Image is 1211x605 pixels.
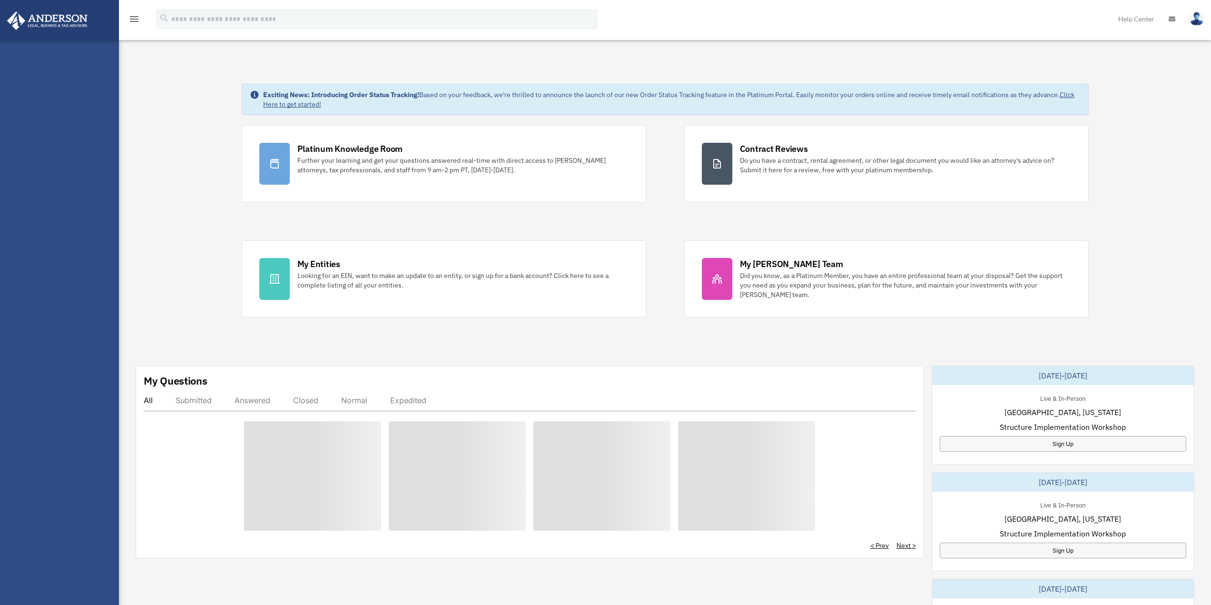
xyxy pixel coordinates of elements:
[159,13,169,23] i: search
[896,541,916,550] a: Next >
[740,258,843,270] div: My [PERSON_NAME] Team
[297,271,629,290] div: Looking for an EIN, want to make an update to an entity, or sign up for a bank account? Click her...
[297,156,629,175] div: Further your learning and get your questions answered real-time with direct access to [PERSON_NAM...
[242,240,646,317] a: My Entities Looking for an EIN, want to make an update to an entity, or sign up for a bank accoun...
[128,13,140,25] i: menu
[740,271,1071,299] div: Did you know, as a Platinum Member, you have an entire professional team at your disposal? Get th...
[1004,513,1121,525] span: [GEOGRAPHIC_DATA], [US_STATE]
[940,436,1186,452] a: Sign Up
[235,396,270,405] div: Answered
[1033,393,1093,403] div: Live & In-Person
[128,17,140,25] a: menu
[293,396,318,405] div: Closed
[242,125,646,202] a: Platinum Knowledge Room Further your learning and get your questions answered real-time with dire...
[341,396,367,405] div: Normal
[176,396,212,405] div: Submitted
[740,143,808,155] div: Contract Reviews
[870,541,889,550] a: < Prev
[1004,407,1121,418] span: [GEOGRAPHIC_DATA], [US_STATE]
[144,374,207,388] div: My Questions
[297,143,403,155] div: Platinum Knowledge Room
[740,156,1071,175] div: Do you have a contract, rental agreement, or other legal document you would like an attorney's ad...
[684,240,1089,317] a: My [PERSON_NAME] Team Did you know, as a Platinum Member, you have an entire professional team at...
[263,90,419,99] strong: Exciting News: Introducing Order Status Tracking!
[390,396,426,405] div: Expedited
[932,366,1194,385] div: [DATE]-[DATE]
[684,125,1089,202] a: Contract Reviews Do you have a contract, rental agreement, or other legal document you would like...
[297,258,340,270] div: My Entities
[1190,12,1204,26] img: User Pic
[1033,499,1093,509] div: Live & In-Person
[932,579,1194,598] div: [DATE]-[DATE]
[263,90,1081,109] div: Based on your feedback, we're thrilled to announce the launch of our new Order Status Tracking fe...
[1000,528,1126,539] span: Structure Implementation Workshop
[1000,421,1126,433] span: Structure Implementation Workshop
[932,473,1194,492] div: [DATE]-[DATE]
[4,11,90,30] img: Anderson Advisors Platinum Portal
[144,396,153,405] div: All
[940,543,1186,558] a: Sign Up
[263,90,1074,109] a: Click Here to get started!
